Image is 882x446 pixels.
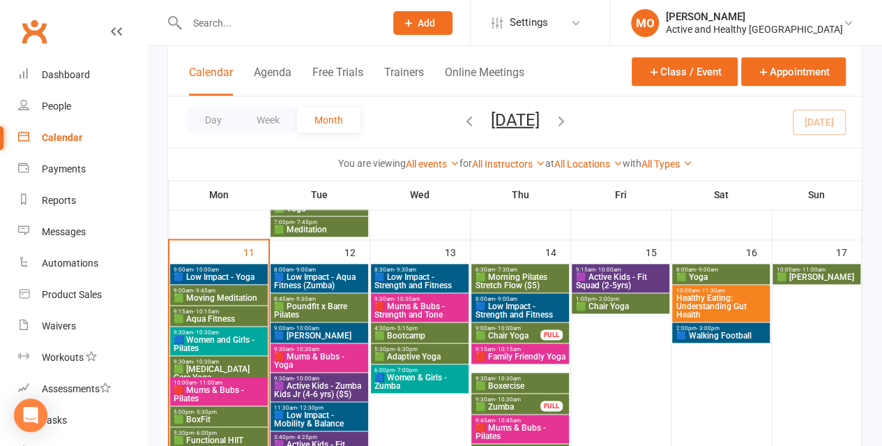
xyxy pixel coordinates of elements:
span: 9:00am [173,267,264,273]
div: 15 [646,240,671,263]
a: All Instructors [472,158,545,170]
span: 9:30am [273,376,365,382]
span: 8:00am [675,267,766,273]
span: 9:30am [374,296,465,302]
div: Active and Healthy [GEOGRAPHIC_DATA] [666,23,843,36]
span: 1:00pm [575,296,666,302]
span: 6:00pm [374,367,465,373]
span: 🟦 Low Impact - Aqua Fitness (Zumba) [273,273,365,290]
span: - 9:30am [394,267,416,273]
button: Week [239,107,297,133]
span: 10:00am [775,267,857,273]
span: 🟩 Moving Meditation [173,294,264,302]
div: FULL [540,329,563,340]
span: - 10:30am [494,396,520,403]
span: 10:00am [173,380,264,386]
div: 17 [836,240,861,263]
span: 🟪 Active Kids - Zumba Kids Jr (4-6 yrs) ($5) [273,382,365,399]
a: Calendar [18,122,147,154]
a: Messages [18,216,147,248]
span: 2:00pm [675,325,766,332]
span: 🟩 Chair Yoga [474,332,540,340]
span: - 10:45am [494,417,520,424]
button: Free Trials [312,66,363,96]
span: 4:30pm [374,325,465,332]
span: - 6:00pm [194,430,217,436]
span: 8:00am [474,296,565,302]
span: - 11:00am [799,267,825,273]
span: - 10:30am [193,359,219,365]
span: 🟩 Functional HIIT [173,436,264,445]
span: - 11:00am [197,380,222,386]
span: 9:45am [474,417,565,424]
span: - 10:00am [294,376,319,382]
a: People [18,91,147,122]
span: 🟦 Women and Girls - Pilates [173,336,264,352]
span: - 2:00pm [595,296,618,302]
span: 🟩 [MEDICAL_DATA] Care Yoga [173,365,264,382]
span: 5:30pm [173,430,264,436]
a: Payments [18,154,147,185]
span: - 3:00pm [696,325,719,332]
button: Month [297,107,360,133]
span: - 9:30am [294,296,316,302]
button: Appointment [741,57,846,86]
button: Add [393,11,453,35]
a: Clubworx [17,14,52,49]
a: All Locations [554,158,623,170]
a: Dashboard [18,59,147,91]
span: 9:15am [474,346,565,352]
span: 🟥 Mums & Bubs - Pilates [474,424,565,440]
span: - 10:30am [394,296,420,302]
span: 🟪 Active Kids - Fit Squad (2-5yrs) [575,273,666,290]
span: 🟦 Low Impact - Strength and Fitness [474,302,565,319]
strong: for [459,158,472,169]
div: Assessments [42,383,111,394]
strong: at [545,158,554,169]
div: Workouts [42,352,84,363]
span: - 10:30am [494,376,520,382]
button: Agenda [254,66,291,96]
span: - 5:15pm [395,325,418,332]
span: 🟩 Yoga [675,273,766,281]
div: 16 [746,240,771,263]
span: 3:40pm [273,434,365,440]
span: 9:15am [173,309,264,315]
span: 🟦 Low Impact - Mobility & Balance [273,411,365,428]
span: 🟦 Walking Football [675,332,766,340]
div: Messages [42,226,86,237]
button: Day [188,107,239,133]
div: 13 [445,240,470,263]
span: 9:30am [474,396,540,403]
span: 8:45am [273,296,365,302]
span: 5:30pm [374,346,465,352]
span: 6:30am [474,267,565,273]
span: - 9:00am [695,267,717,273]
span: 🟥 Mums & Bubs - Yoga [273,352,365,369]
div: FULL [540,401,563,411]
div: People [42,101,71,112]
span: Settings [510,7,548,38]
span: - 7:45pm [294,219,317,225]
span: Healthy Eating: Understanding Gut Health [675,294,766,319]
span: - 10:15am [494,346,520,352]
th: Fri [570,180,671,209]
span: - 10:30am [294,346,319,352]
div: 11 [243,240,268,263]
button: Online Meetings [445,66,524,96]
span: - 9:00am [494,296,517,302]
span: 10:00am [675,288,766,294]
div: Dashboard [42,69,90,80]
div: 14 [545,240,570,263]
span: 🟩 Adaptive Yoga [374,352,465,361]
div: Product Sales [42,289,102,300]
span: 🟩 Zumba [474,403,540,411]
span: 🟩 Boxercise [474,382,565,390]
span: 8:00am [273,267,365,273]
span: 🟥 Family Friendly Yoga [474,352,565,361]
span: 8:30am [374,267,465,273]
button: [DATE] [491,110,540,129]
span: 🟩 Aqua Fitness [173,315,264,323]
a: Product Sales [18,279,147,311]
strong: with [623,158,641,169]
